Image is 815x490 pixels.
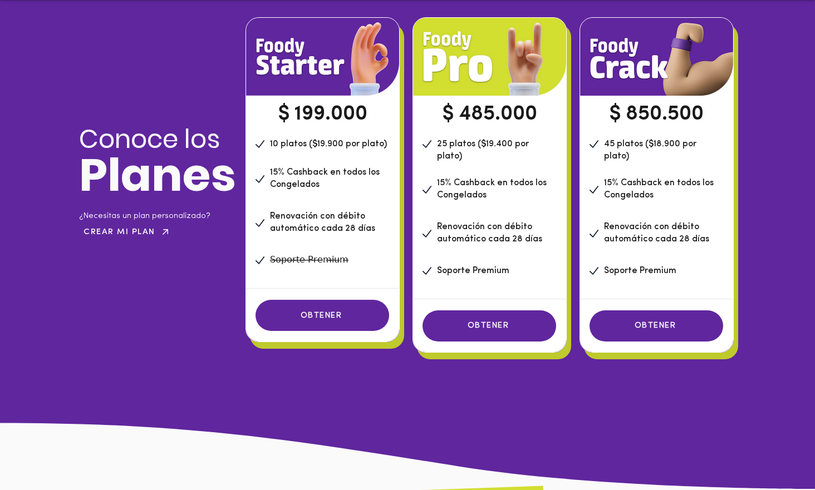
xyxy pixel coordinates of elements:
span: ¿Necesitas un plan personalizado? [79,212,210,220]
a: CREAR MI PLAN [79,225,175,239]
span: 15% Cashback en todos los Congelados [270,168,380,189]
span: Planes [79,143,236,207]
span: OBTENER [635,321,676,330]
span: 45 platos ($18.900 por plato) [604,140,696,161]
span: Renovación con débito automático cada 28 días [437,222,542,244]
span: Renovación con débito automático cada 28 días [270,212,375,233]
span: OBTENER [468,321,509,330]
span: $ 199.000 [278,104,367,125]
span: 15% Cashback en todos los Congelados [604,179,714,200]
span: Renovación con débito automático cada 28 días [604,222,709,244]
span: S̶o̶p̶o̶r̶t̶e̶ ̶P̶r̶e̶m̶i̶u̶m̶ [270,256,348,265]
span: Conoce los [79,121,220,157]
a: OBTENER [423,310,556,341]
span: OBTENER [301,311,342,320]
span: $ 485.000 [442,104,537,125]
span: 10 platos ($19.900 por plato) [270,140,387,149]
span: CREAR MI PLAN [84,228,155,236]
span: 25 platos ($19.400 por plato) [437,140,529,161]
span: 15% Cashback en todos los Congelados [437,179,547,200]
a: OBTENER [256,300,389,331]
a: OBTENER [590,310,723,341]
span: $ 850.500 [609,104,704,125]
iframe: Messagebird Livechat Widget [750,425,804,479]
img: foody-member-starter-plan.png [413,18,566,96]
span: Soporte Premium [604,266,676,275]
span: Soporte Premium [437,266,509,275]
img: foody-member-starter-plan.png [580,18,733,96]
img: foody-member-starter-plan.png [246,18,399,96]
